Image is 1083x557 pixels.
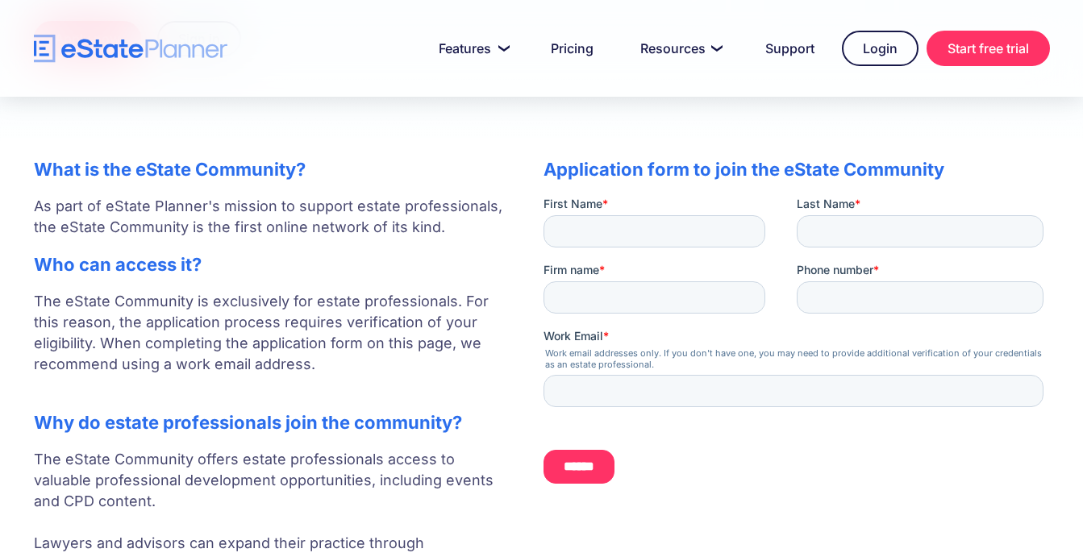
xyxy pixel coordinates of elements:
[544,196,1050,496] iframe: Form 0
[34,412,511,433] h2: Why do estate professionals join the community?
[621,32,738,64] a: Resources
[746,32,834,64] a: Support
[34,35,227,63] a: home
[544,159,1050,180] h2: Application form to join the eState Community
[927,31,1050,66] a: Start free trial
[842,31,918,66] a: Login
[34,291,511,396] p: The eState Community is exclusively for estate professionals. For this reason, the application pr...
[34,196,511,238] p: As part of eState Planner's mission to support estate professionals, the eState Community is the ...
[34,254,511,275] h2: Who can access it?
[34,159,511,180] h2: What is the eState Community?
[419,32,523,64] a: Features
[531,32,613,64] a: Pricing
